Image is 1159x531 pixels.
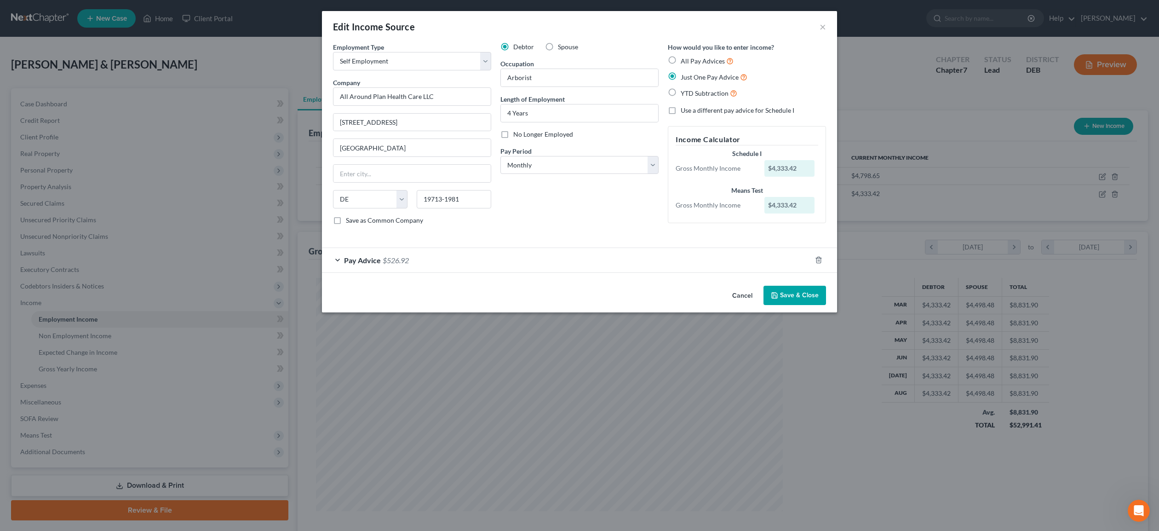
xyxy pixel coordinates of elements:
input: Search company by name... [333,87,491,106]
div: Close [161,4,178,20]
div: Gross Monthly Income [671,201,760,210]
span: Company [333,79,360,87]
textarea: Message… [8,282,176,298]
b: [DATE] [23,96,47,104]
div: In observance of[DATE],the NextChapter team will be out of office on[DATE]. Our team will be unav... [7,72,151,187]
button: Emoji picker [14,301,22,309]
button: go back [6,4,23,21]
div: $4,333.42 [764,160,815,177]
div: [PERSON_NAME] • 15m ago [15,189,92,195]
label: Length of Employment [500,94,565,104]
span: $526.92 [383,256,409,265]
input: ex: 2 years [501,104,658,122]
input: Unit, Suite, etc... [333,139,491,156]
h5: Income Calculator [676,134,818,145]
span: All Pay Advices [681,57,725,65]
input: Enter city... [333,165,491,182]
input: -- [501,69,658,87]
a: Help Center [15,146,124,162]
label: Occupation [500,59,534,69]
div: Gross Monthly Income [671,164,760,173]
button: × [820,21,826,32]
span: Spouse [558,43,578,51]
span: YTD Subtraction [681,89,729,97]
button: Save & Close [763,286,826,305]
button: Start recording [58,301,66,308]
img: Profile image for Emma [26,5,41,20]
span: Save as Common Company [346,216,423,224]
iframe: Intercom live chat [1128,500,1150,522]
input: Enter address... [333,114,491,131]
b: [DATE] [23,133,47,140]
span: No Longer Employed [513,130,573,138]
input: Enter zip... [417,190,491,208]
button: Upload attachment [44,301,51,308]
button: Cancel [725,287,760,305]
button: Home [144,4,161,21]
span: Just One Pay Advice [681,73,739,81]
button: Send a message… [158,298,172,312]
span: Pay Advice [344,256,381,265]
div: In observance of the NextChapter team will be out of office on . Our team will be unavailable for... [15,78,143,141]
div: $4,333.42 [764,197,815,214]
b: [DATE], [69,78,96,86]
div: Schedule I [676,149,818,158]
span: Pay Period [500,147,532,155]
h1: [PERSON_NAME] [45,5,104,12]
span: Employment Type [333,43,384,51]
p: Active [45,12,63,21]
span: Debtor [513,43,534,51]
div: Means Test [676,186,818,195]
button: Gif picker [29,301,36,308]
div: Emma says… [7,72,177,208]
span: Use a different pay advice for Schedule I [681,106,794,114]
div: We encourage you to use the to answer any questions and we will respond to any unanswered inquiri... [15,145,143,181]
label: How would you like to enter income? [668,42,774,52]
div: Edit Income Source [333,20,415,33]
